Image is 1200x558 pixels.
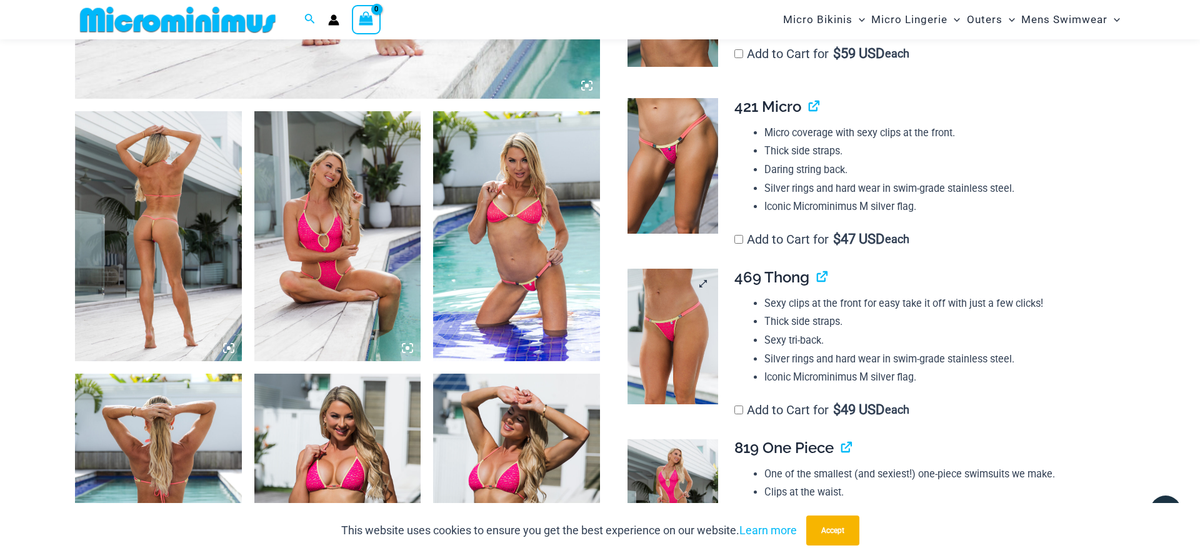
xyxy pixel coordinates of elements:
span: Menu Toggle [947,4,960,36]
li: Iconic Microminimus M silver flag. [764,197,1114,216]
label: Add to Cart for [734,46,910,61]
input: Add to Cart for$49 USD each [734,406,743,414]
span: Menu Toggle [1107,4,1120,36]
a: OutersMenu ToggleMenu Toggle [964,4,1018,36]
li: Thick side straps. [764,142,1114,161]
a: Micro BikinisMenu ToggleMenu Toggle [780,4,868,36]
span: Mens Swimwear [1021,4,1107,36]
li: Adjustable straps with sliders around the neck and bust [764,502,1114,521]
span: Outers [967,4,1002,36]
span: $ [833,231,841,247]
a: View Shopping Cart, empty [352,5,381,34]
p: This website uses cookies to ensure you get the best experience on our website. [341,521,797,540]
a: Account icon link [328,14,339,26]
li: Micro coverage with sexy clips at the front. [764,124,1114,142]
li: Sexy tri-back. [764,331,1114,350]
span: $ [833,402,841,417]
img: Bubble Mesh Highlight Pink 421 Micro [627,98,718,234]
span: 47 USD [833,233,884,246]
img: Bubble Mesh Highlight Pink 469 Thong [627,269,718,405]
li: Iconic Microminimus M silver flag. [764,368,1114,387]
nav: Site Navigation [778,2,1125,37]
a: Micro LingerieMenu ToggleMenu Toggle [868,4,963,36]
li: Clips at the waist. [764,483,1114,502]
a: Learn more [739,524,797,537]
span: each [885,404,909,416]
a: Search icon link [304,12,316,27]
span: Menu Toggle [1002,4,1015,36]
li: One of the smallest (and sexiest!) one-piece swimsuits we make. [764,465,1114,484]
span: each [885,233,909,246]
input: Add to Cart for$59 USD each [734,49,743,58]
li: Daring string back. [764,161,1114,179]
span: each [885,47,909,60]
li: Thick side straps. [764,312,1114,331]
span: Micro Lingerie [871,4,947,36]
span: Menu Toggle [852,4,865,36]
img: MM SHOP LOGO FLAT [75,6,281,34]
input: Add to Cart for$47 USD each [734,235,743,244]
li: Silver rings and hard wear in swim-grade stainless steel. [764,179,1114,198]
span: 59 USD [833,47,884,60]
span: 49 USD [833,404,884,416]
li: Silver rings and hard wear in swim-grade stainless steel. [764,350,1114,369]
label: Add to Cart for [734,402,910,417]
span: 819 One Piece [734,439,834,457]
img: Bubble Mesh Highlight Pink 819 One Piece [75,111,242,361]
li: Sexy clips at the front for easy take it off with just a few clicks! [764,294,1114,313]
span: 469 Thong [734,268,809,286]
span: $ [833,46,841,61]
span: Micro Bikinis [783,4,852,36]
a: Mens SwimwearMenu ToggleMenu Toggle [1018,4,1123,36]
button: Accept [806,516,859,546]
img: Bubble Mesh Highlight Pink 323 Top 421 Micro [433,111,600,361]
span: 421 Micro [734,97,801,116]
label: Add to Cart for [734,232,910,247]
img: Bubble Mesh Highlight Pink 819 One Piece [254,111,421,361]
